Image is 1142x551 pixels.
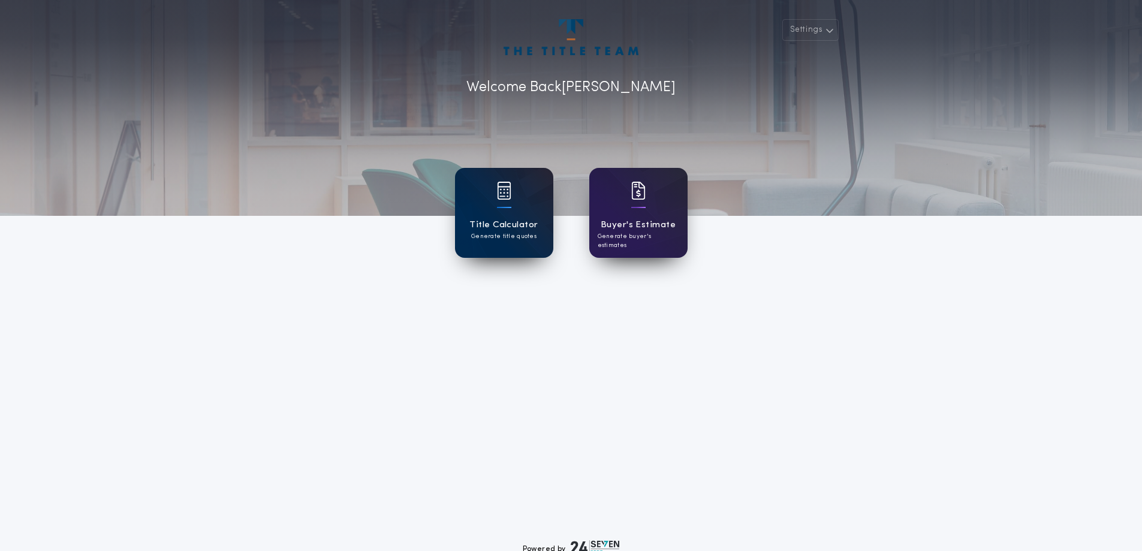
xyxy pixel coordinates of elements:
[589,168,688,258] a: card iconBuyer's EstimateGenerate buyer's estimates
[601,218,676,232] h1: Buyer's Estimate
[504,19,638,55] img: account-logo
[471,232,537,241] p: Generate title quotes
[631,182,646,200] img: card icon
[469,218,538,232] h1: Title Calculator
[455,168,553,258] a: card iconTitle CalculatorGenerate title quotes
[466,77,676,98] p: Welcome Back [PERSON_NAME]
[598,232,679,250] p: Generate buyer's estimates
[782,19,839,41] button: Settings
[497,182,511,200] img: card icon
